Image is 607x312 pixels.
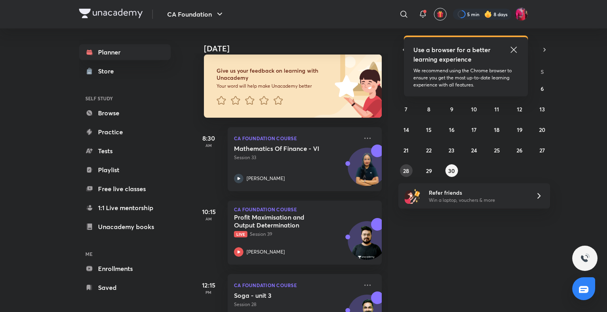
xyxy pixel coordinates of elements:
img: Company Logo [79,9,143,18]
a: Unacademy books [79,219,171,235]
h5: 10:15 [193,207,224,216]
button: September 20, 2025 [536,123,549,136]
h5: Profit Maximisation and Output Determination [234,213,332,229]
p: AM [193,143,224,148]
a: Company Logo [79,9,143,20]
abbr: September 20, 2025 [539,126,545,133]
abbr: September 15, 2025 [426,126,432,133]
img: Avatar [348,226,386,263]
p: Win a laptop, vouchers & more [429,197,526,204]
abbr: September 9, 2025 [450,105,453,113]
img: ttu [580,254,590,263]
img: Anushka Gupta [515,8,528,21]
button: September 21, 2025 [400,144,413,156]
button: September 26, 2025 [513,144,526,156]
p: CA Foundation Course [234,207,375,212]
button: September 13, 2025 [536,103,549,115]
button: September 9, 2025 [445,103,458,115]
h5: 8:30 [193,133,224,143]
button: September 27, 2025 [536,144,549,156]
a: Planner [79,44,171,60]
button: September 28, 2025 [400,164,413,177]
button: September 24, 2025 [468,144,481,156]
button: September 7, 2025 [400,103,413,115]
abbr: September 30, 2025 [448,167,455,175]
h5: Use a browser for a better learning experience [413,45,492,64]
button: CA Foundation [162,6,229,22]
h5: Mathematics Of Finance - VI [234,145,332,152]
button: September 12, 2025 [513,103,526,115]
abbr: September 26, 2025 [517,147,522,154]
button: September 14, 2025 [400,123,413,136]
abbr: September 12, 2025 [517,105,522,113]
abbr: September 29, 2025 [426,167,432,175]
h5: 12:15 [193,280,224,290]
p: Session 33 [234,154,358,161]
abbr: September 16, 2025 [449,126,454,133]
a: Practice [79,124,171,140]
abbr: Saturday [541,68,544,75]
abbr: September 13, 2025 [539,105,545,113]
abbr: September 14, 2025 [403,126,409,133]
abbr: September 25, 2025 [494,147,500,154]
button: September 22, 2025 [422,144,435,156]
h6: Give us your feedback on learning with Unacademy [217,67,332,81]
a: Browse [79,105,171,121]
button: September 30, 2025 [445,164,458,177]
button: September 16, 2025 [445,123,458,136]
img: feedback_image [308,55,382,118]
p: AM [193,216,224,221]
h5: Soga - unit 3 [234,291,332,299]
img: referral [405,188,420,204]
h4: [DATE] [204,44,390,53]
div: Store [98,66,119,76]
button: September 18, 2025 [490,123,503,136]
abbr: September 28, 2025 [403,167,409,175]
button: September 23, 2025 [445,144,458,156]
button: September 10, 2025 [468,103,481,115]
abbr: September 11, 2025 [494,105,499,113]
abbr: September 21, 2025 [403,147,409,154]
abbr: September 27, 2025 [539,147,545,154]
button: September 19, 2025 [513,123,526,136]
p: PM [193,290,224,295]
button: September 15, 2025 [422,123,435,136]
a: 1:1 Live mentorship [79,200,171,216]
button: September 6, 2025 [536,82,549,95]
p: CA Foundation Course [234,133,358,143]
p: Session 39 [234,231,358,238]
a: Free live classes [79,181,171,197]
abbr: September 24, 2025 [471,147,477,154]
a: Tests [79,143,171,159]
button: avatar [434,8,447,21]
abbr: September 7, 2025 [405,105,407,113]
p: [PERSON_NAME] [247,248,285,256]
h6: ME [79,247,171,261]
p: CA Foundation Course [234,280,358,290]
abbr: September 19, 2025 [517,126,522,133]
p: [PERSON_NAME] [247,175,285,182]
button: September 8, 2025 [422,103,435,115]
a: Saved [79,280,171,295]
h6: Refer friends [429,188,526,197]
button: September 25, 2025 [490,144,503,156]
a: Playlist [79,162,171,178]
p: Session 28 [234,301,358,308]
abbr: September 17, 2025 [471,126,477,133]
abbr: September 10, 2025 [471,105,477,113]
a: Store [79,63,171,79]
abbr: September 8, 2025 [427,105,430,113]
abbr: September 22, 2025 [426,147,432,154]
abbr: September 23, 2025 [449,147,454,154]
span: Live [234,231,247,237]
a: Enrollments [79,261,171,276]
p: Your word will help make Unacademy better [217,83,332,89]
abbr: September 6, 2025 [541,85,544,92]
button: September 17, 2025 [468,123,481,136]
p: We recommend using the Chrome browser to ensure you get the most up-to-date learning experience w... [413,67,518,88]
button: September 29, 2025 [422,164,435,177]
img: Avatar [348,152,386,190]
img: streak [484,10,492,18]
abbr: September 18, 2025 [494,126,500,133]
button: September 11, 2025 [490,103,503,115]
